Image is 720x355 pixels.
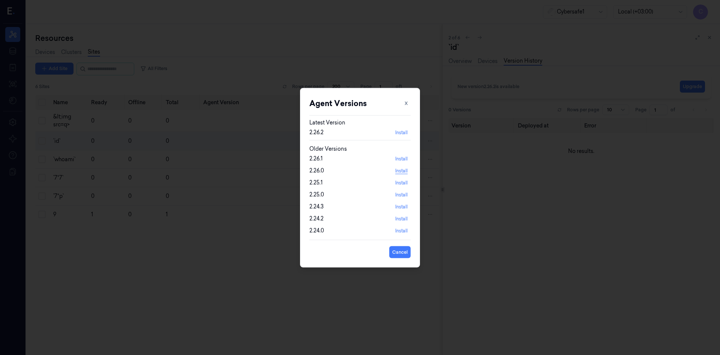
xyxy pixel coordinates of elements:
[392,177,411,189] button: Install
[389,246,411,258] button: Cancel
[309,97,367,109] span: Agent Versions
[309,155,322,163] div: 2.26.1
[402,97,411,109] button: X
[392,213,411,225] button: Install
[309,167,324,175] div: 2.26.0
[392,153,411,165] button: Install
[392,225,411,237] button: Install
[309,191,324,199] div: 2.25.0
[309,118,411,126] div: Latest Version
[309,129,324,136] div: 2.26.2
[392,201,411,213] button: Install
[309,145,411,153] div: Older Versions
[309,179,322,187] div: 2.25.1
[392,189,411,201] button: Install
[309,203,324,211] div: 2.24.3
[392,126,411,138] button: Install
[309,215,324,223] div: 2.24.2
[309,227,324,235] div: 2.24.0
[392,165,411,177] button: Install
